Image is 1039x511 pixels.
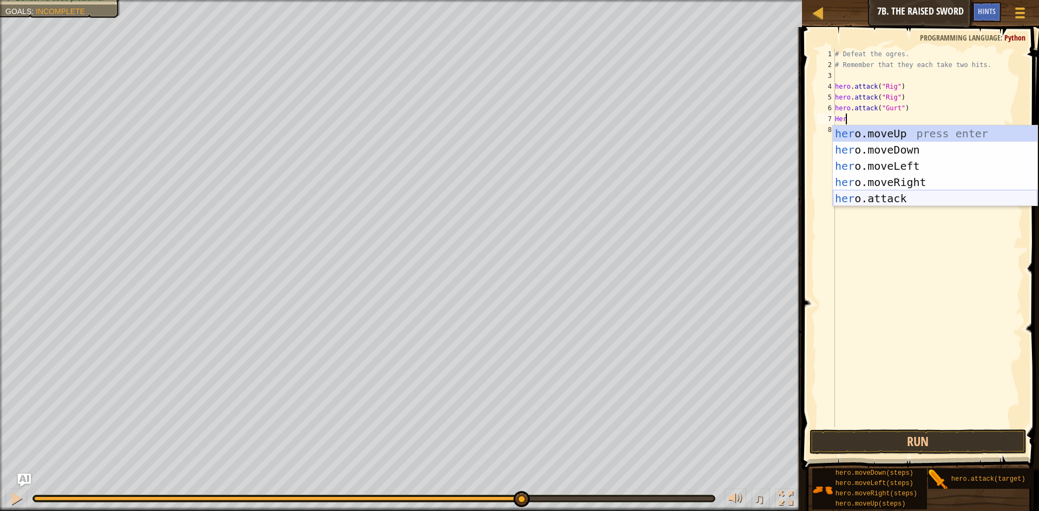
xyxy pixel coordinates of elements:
[817,103,835,114] div: 6
[836,469,913,477] span: hero.moveDown(steps)
[812,480,833,500] img: portrait.png
[5,7,31,16] span: Goals
[754,490,765,507] span: ♫
[1004,32,1025,43] span: Python
[5,489,27,511] button: Ctrl + P: Pause
[836,500,906,508] span: hero.moveUp(steps)
[18,474,31,487] button: Ask AI
[949,6,967,16] span: Ask AI
[817,59,835,70] div: 2
[725,489,746,511] button: Adjust volume
[817,114,835,124] div: 7
[775,489,797,511] button: Toggle fullscreen
[752,489,770,511] button: ♫
[1007,2,1034,28] button: Show game menu
[817,124,835,135] div: 8
[817,49,835,59] div: 1
[836,490,917,497] span: hero.moveRight(steps)
[810,429,1027,454] button: Run
[36,7,85,16] span: Incomplete
[920,32,1001,43] span: Programming language
[817,92,835,103] div: 5
[817,81,835,92] div: 4
[31,7,36,16] span: :
[978,6,996,16] span: Hints
[928,469,949,490] img: portrait.png
[817,70,835,81] div: 3
[951,475,1025,483] span: hero.attack(target)
[836,480,913,487] span: hero.moveLeft(steps)
[1001,32,1004,43] span: :
[943,2,972,22] button: Ask AI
